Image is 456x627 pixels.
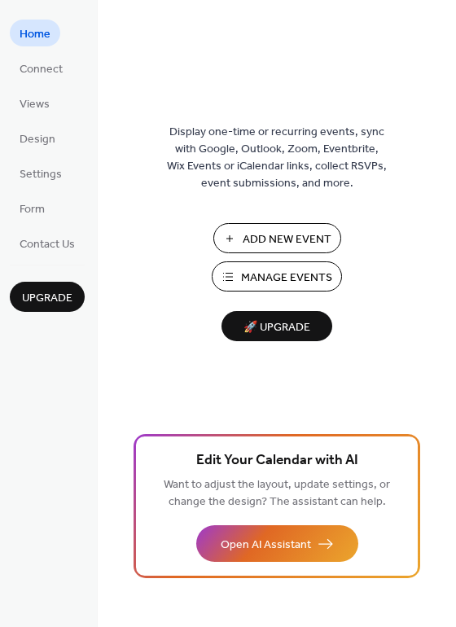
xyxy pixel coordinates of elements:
[20,96,50,113] span: Views
[212,261,342,292] button: Manage Events
[10,90,59,116] a: Views
[10,282,85,312] button: Upgrade
[164,474,390,513] span: Want to adjust the layout, update settings, or change the design? The assistant can help.
[10,20,60,46] a: Home
[10,160,72,186] a: Settings
[196,449,358,472] span: Edit Your Calendar with AI
[20,131,55,148] span: Design
[10,125,65,151] a: Design
[20,201,45,218] span: Form
[10,55,72,81] a: Connect
[243,231,331,248] span: Add New Event
[231,317,322,339] span: 🚀 Upgrade
[10,230,85,256] a: Contact Us
[241,270,332,287] span: Manage Events
[20,166,62,183] span: Settings
[221,537,311,554] span: Open AI Assistant
[167,124,387,192] span: Display one-time or recurring events, sync with Google, Outlook, Zoom, Eventbrite, Wix Events or ...
[20,61,63,78] span: Connect
[22,290,72,307] span: Upgrade
[10,195,55,221] a: Form
[20,26,50,43] span: Home
[20,236,75,253] span: Contact Us
[213,223,341,253] button: Add New Event
[196,525,358,562] button: Open AI Assistant
[221,311,332,341] button: 🚀 Upgrade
